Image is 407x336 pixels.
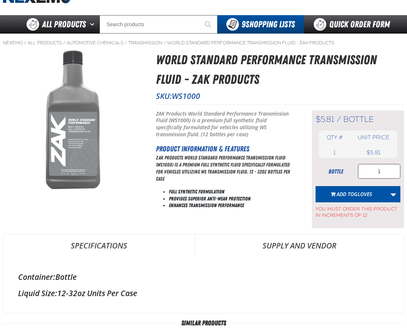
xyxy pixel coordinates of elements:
span: / [125,40,127,46]
li: Full Synthetic Formulation [169,188,293,195]
span: / [337,114,341,124]
a: Nexemo [3,40,23,46]
span: bottle [343,114,374,124]
h2: Product Information & Features [156,143,293,154]
input: Product Quantity [358,164,400,179]
span: 1 [333,149,335,156]
nav: Breadcrumbs [3,40,404,46]
span: / [63,40,66,46]
span: Shopping Lists [241,19,295,30]
button: Add toGLOVES [316,186,387,202]
div: bottle [316,168,356,176]
label: Container: [18,272,55,282]
td: $5.81 [350,147,397,158]
button: Open All Products pages [87,15,100,34]
a: All Products [28,40,62,46]
span: You must order this product in increments of 12 [316,202,400,219]
button: Start Searching [199,15,218,34]
h1: World Standard Performance Transmission Fluid - ZAK Products [156,50,404,89]
p: SKU: [156,91,404,101]
span: GLOVES [354,191,372,198]
span: / [24,40,27,46]
a: Transmission [128,40,162,46]
span: Similar Products [175,319,232,327]
th: Unit price [350,131,397,144]
img: World Standard Performance Transmission Fluid - ZAK Products [3,50,143,190]
li: Provides Superior Anti-Wear Protection [169,195,293,202]
p: ZAK Products World Standard Performance Transmission Fluid (WS1000) is a premium full synthetic f... [156,110,293,138]
span: $5.81 [316,114,334,124]
li: Enhances Transmission Performance [169,202,293,209]
a: World Standard Performance Transmission Fluid - ZAK Products [167,40,334,46]
button: You have 9 Shopping Lists. Open to view details [218,15,304,34]
a: Specifications [3,234,195,257]
span: All Products [42,18,86,31]
div: Bottle [18,272,389,282]
a: Supply and Vendor [195,234,404,257]
div: 12-32oz Units Per Case [18,288,389,298]
span: Add to [337,191,372,198]
span: WS1000 [172,91,200,101]
span: / [163,40,166,46]
a: More Actions [386,186,400,202]
th: Qty # [319,131,350,144]
input: Search [100,15,218,34]
strong: 9 [241,19,246,30]
label: Liquid Size: [18,288,57,298]
p: ZAK Products World Standard Performance Transmission Fluid (WS1000) is a premium full synthetic f... [156,154,293,182]
a: Automotive Chemicals [67,40,124,46]
a: Quick Order Form [304,15,404,34]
